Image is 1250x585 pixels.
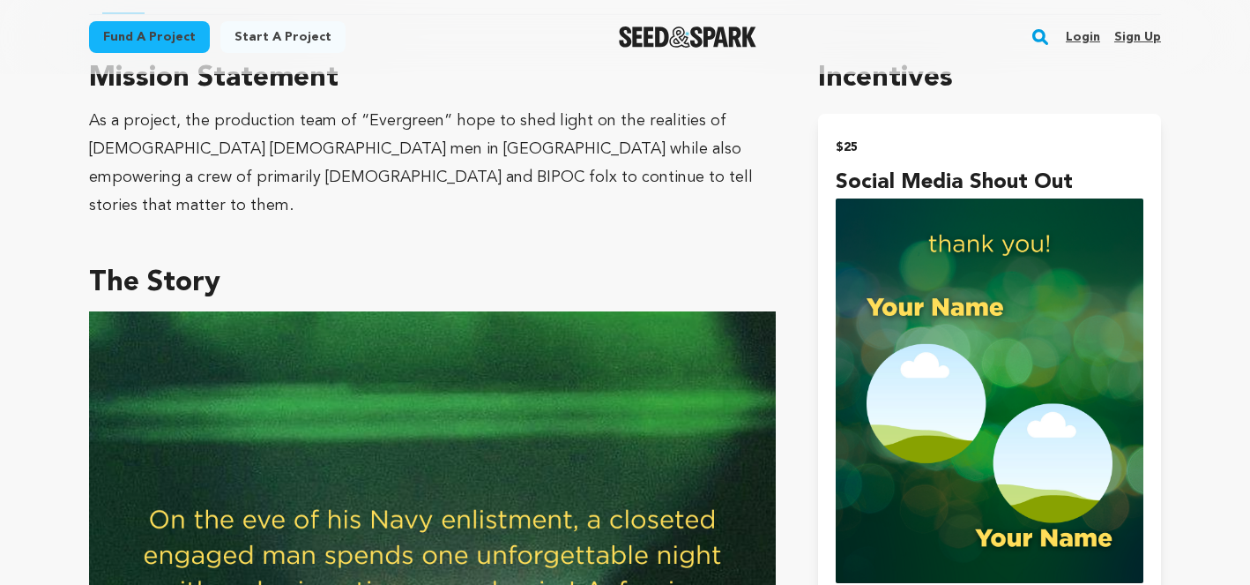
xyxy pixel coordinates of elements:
[836,135,1143,160] h2: $25
[89,57,776,100] h3: Mission Statement
[818,57,1161,100] h1: Incentives
[619,26,757,48] a: Seed&Spark Homepage
[89,21,210,53] a: Fund a project
[89,107,776,220] div: As a project, the production team of “Evergreen” hope to shed light on the realities of [DEMOGRAP...
[89,262,776,304] h3: The Story
[1114,23,1161,51] a: Sign up
[619,26,757,48] img: Seed&Spark Logo Dark Mode
[220,21,346,53] a: Start a project
[836,167,1143,199] h4: Social Media Shout Out
[1066,23,1100,51] a: Login
[836,199,1143,584] img: incentive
